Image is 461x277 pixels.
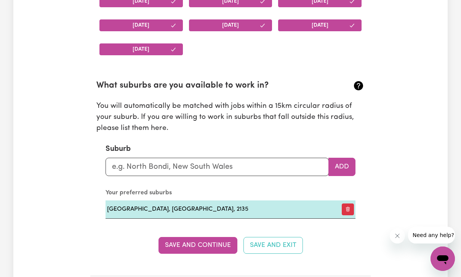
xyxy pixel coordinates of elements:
[106,185,355,200] caption: Your preferred suburbs
[390,228,405,243] iframe: Close message
[328,158,355,176] button: Add to preferred suburbs
[189,19,272,31] button: [DATE]
[408,227,455,243] iframe: Message from company
[106,200,331,219] td: [GEOGRAPHIC_DATA], [GEOGRAPHIC_DATA], 2135
[96,101,365,134] p: You will automatically be matched with jobs within a 15km circular radius of your suburb. If you ...
[243,237,303,254] button: Save and Exit
[278,19,362,31] button: [DATE]
[106,158,329,176] input: e.g. North Bondi, New South Wales
[342,203,354,215] button: Remove preferred suburb
[96,81,320,91] h2: What suburbs are you available to work in?
[158,237,237,254] button: Save and Continue
[99,19,183,31] button: [DATE]
[99,43,183,55] button: [DATE]
[431,247,455,271] iframe: Button to launch messaging window
[106,143,131,155] label: Suburb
